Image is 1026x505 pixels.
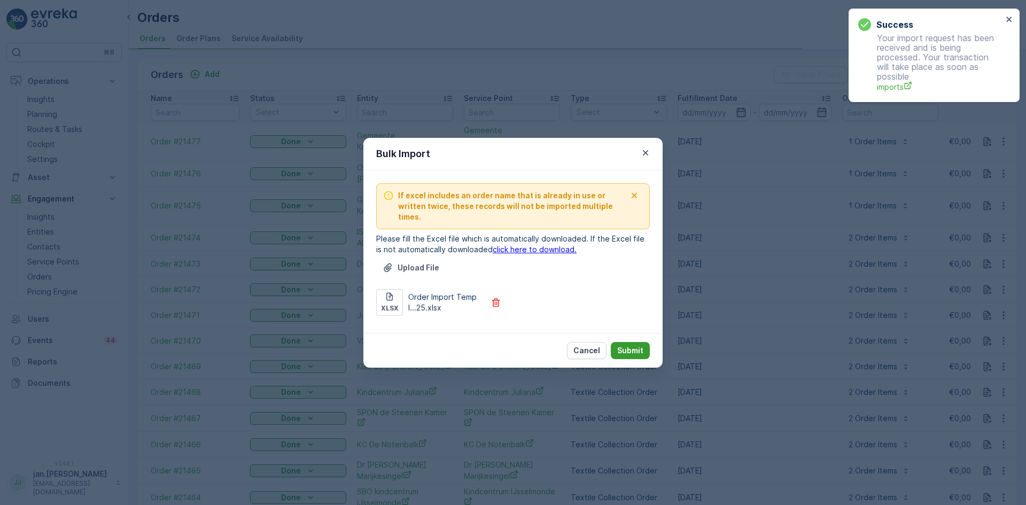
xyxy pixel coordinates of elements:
p: Submit [617,345,643,356]
button: Submit [611,342,650,359]
button: close [1006,15,1013,25]
p: Bulk Import [376,146,430,161]
p: Order Import Templ...25.xlsx [408,292,484,313]
p: Your import request has been received and is being processed. Your transaction will take place as... [858,33,1002,92]
p: xlsx [381,304,399,313]
span: If excel includes an order name that is already in use or written twice, these records will not b... [398,190,626,222]
p: Please fill the Excel file which is automatically downloaded. If the Excel file is not automatica... [376,234,650,255]
a: click here to download. [493,245,577,254]
p: Upload File [398,262,439,273]
h3: Success [876,18,913,31]
button: Cancel [567,342,607,359]
a: imports [877,81,1002,92]
button: Upload File [376,259,446,276]
p: Cancel [573,345,600,356]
